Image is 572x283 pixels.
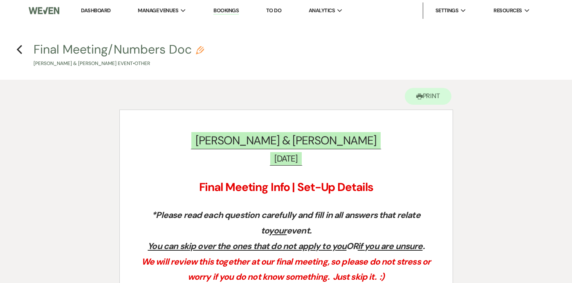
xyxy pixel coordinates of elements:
img: Weven Logo [29,2,59,19]
span: Analytics [309,7,335,15]
u: if you are unsure [358,240,423,252]
u: your [269,225,287,236]
p: [PERSON_NAME] & [PERSON_NAME] Event • Other [34,60,204,67]
span: [DATE] [269,151,303,166]
strong: Final Meeting Info | Set-Up Details [199,180,373,195]
button: Print [405,88,452,105]
span: [PERSON_NAME] & [PERSON_NAME] [191,131,381,149]
a: To Do [266,7,281,14]
span: Manage Venues [138,7,178,15]
span: Settings [435,7,459,15]
em: We will review this together at our final meeting, so please do not stress or worry if you do not... [141,256,433,283]
a: Dashboard [81,7,110,14]
em: OR . [148,240,424,252]
a: Bookings [213,7,239,15]
em: *Please read each question carefully and fill in all answers that relate to event. [152,209,422,236]
span: Resources [493,7,522,15]
u: You can skip over the ones that do not apply to you [148,240,346,252]
button: Final Meeting/Numbers Doc[PERSON_NAME] & [PERSON_NAME] Event•Other [34,43,204,67]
